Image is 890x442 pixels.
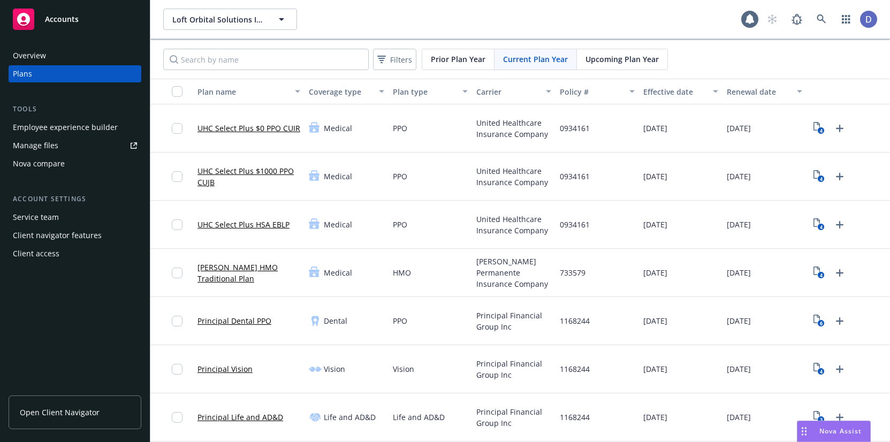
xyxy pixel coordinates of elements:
div: Nova compare [13,155,65,172]
a: Client access [9,245,141,262]
span: [DATE] [727,267,751,278]
span: Current Plan Year [503,54,568,65]
span: [DATE] [643,363,667,375]
span: United Healthcare Insurance Company [476,117,551,140]
a: Upload Plan Documents [831,409,848,426]
span: 1168244 [560,363,590,375]
span: Nova Assist [819,426,862,436]
button: Coverage type [305,79,388,104]
span: [DATE] [727,171,751,182]
div: Drag to move [797,421,811,441]
span: Principal Financial Group Inc [476,358,551,380]
span: [DATE] [727,123,751,134]
text: 4 [820,224,823,231]
div: Plan type [393,86,456,97]
input: Toggle Row Selected [172,123,182,134]
input: Select all [172,86,182,97]
span: Loft Orbital Solutions Inc. [172,14,265,25]
span: Life and AD&D [393,411,445,423]
div: Employee experience builder [13,119,118,136]
a: UHC Select Plus $0 PPO CUIR [197,123,300,134]
a: View Plan Documents [811,216,828,233]
span: United Healthcare Insurance Company [476,214,551,236]
a: View Plan Documents [811,313,828,330]
a: Service team [9,209,141,226]
span: 1168244 [560,411,590,423]
div: Account settings [9,194,141,204]
a: Client navigator features [9,227,141,244]
button: Renewal date [722,79,806,104]
span: Principal Financial Group Inc [476,310,551,332]
a: Overview [9,47,141,64]
a: Upload Plan Documents [831,264,848,281]
button: Effective date [639,79,722,104]
span: [DATE] [727,315,751,326]
a: Principal Vision [197,363,253,375]
div: Tools [9,104,141,115]
div: Client access [13,245,59,262]
button: Loft Orbital Solutions Inc. [163,9,297,30]
button: Plan type [389,79,472,104]
span: [DATE] [727,363,751,375]
button: Nova Assist [797,421,871,442]
span: [DATE] [643,171,667,182]
div: Manage files [13,137,58,154]
button: Filters [373,49,416,70]
span: PPO [393,219,407,230]
div: Overview [13,47,46,64]
input: Search by name [163,49,369,70]
button: Plan name [193,79,305,104]
span: PPO [393,315,407,326]
text: 3 [820,416,823,423]
span: 1168244 [560,315,590,326]
a: Report a Bug [786,9,808,30]
a: Search [811,9,832,30]
a: Principal Life and AD&D [197,411,283,423]
span: Prior Plan Year [431,54,485,65]
a: View Plan Documents [811,361,828,378]
a: Employee experience builder [9,119,141,136]
a: Upload Plan Documents [831,216,848,233]
button: Carrier [472,79,556,104]
a: Upload Plan Documents [831,120,848,137]
span: 0934161 [560,171,590,182]
span: Medical [324,171,352,182]
span: Life and AD&D [324,411,376,423]
span: Medical [324,123,352,134]
span: PPO [393,171,407,182]
a: Upload Plan Documents [831,168,848,185]
div: Carrier [476,86,539,97]
span: Vision [324,363,345,375]
div: Effective date [643,86,706,97]
div: Policy # [560,86,623,97]
text: 4 [820,368,823,375]
span: [DATE] [727,411,751,423]
input: Toggle Row Selected [172,268,182,278]
span: 0934161 [560,123,590,134]
a: Upload Plan Documents [831,361,848,378]
span: United Healthcare Insurance Company [476,165,551,188]
a: Nova compare [9,155,141,172]
div: Coverage type [309,86,372,97]
text: 4 [820,176,823,182]
div: Service team [13,209,59,226]
a: View Plan Documents [811,168,828,185]
span: [DATE] [727,219,751,230]
span: Filters [375,52,414,67]
a: Accounts [9,4,141,34]
span: Filters [390,54,412,65]
a: Manage files [9,137,141,154]
div: Plans [13,65,32,82]
a: View Plan Documents [811,264,828,281]
span: HMO [393,267,411,278]
span: 733579 [560,267,585,278]
a: Principal Dental PPO [197,315,271,326]
input: Toggle Row Selected [172,171,182,182]
span: [PERSON_NAME] Permanente Insurance Company [476,256,551,289]
span: Upcoming Plan Year [585,54,659,65]
button: Policy # [556,79,639,104]
input: Toggle Row Selected [172,316,182,326]
a: [PERSON_NAME] HMO Traditional Plan [197,262,300,284]
span: Medical [324,267,352,278]
a: UHC Select Plus HSA EBLP [197,219,290,230]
